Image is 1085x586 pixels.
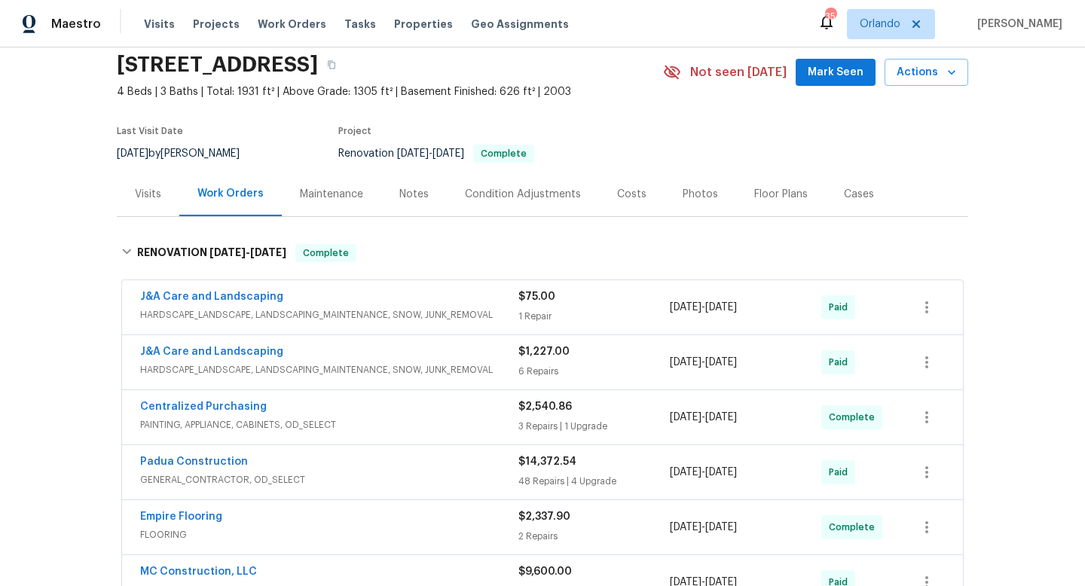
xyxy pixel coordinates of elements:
a: Centralized Purchasing [140,401,267,412]
span: HARDSCAPE_LANDSCAPE, LANDSCAPING_MAINTENANCE, SNOW, JUNK_REMOVAL [140,307,518,322]
div: by [PERSON_NAME] [117,145,258,163]
div: 3 Repairs | 1 Upgrade [518,419,670,434]
span: $2,540.86 [518,401,572,412]
div: Cases [844,187,874,202]
div: Notes [399,187,429,202]
span: [DATE] [705,412,737,423]
h6: RENOVATION [137,244,286,262]
div: 6 Repairs [518,364,670,379]
span: [DATE] [705,302,737,313]
span: [DATE] [705,522,737,533]
span: - [670,520,737,535]
a: Empire Flooring [140,511,222,522]
div: Visits [135,187,161,202]
button: Mark Seen [796,59,876,87]
span: Paid [829,355,854,370]
span: Not seen [DATE] [690,65,787,80]
span: 4 Beds | 3 Baths | Total: 1931 ft² | Above Grade: 1305 ft² | Basement Finished: 626 ft² | 2003 [117,84,663,99]
span: Maestro [51,17,101,32]
span: Properties [394,17,453,32]
h2: [STREET_ADDRESS] [117,57,318,72]
span: [DATE] [670,357,701,368]
div: 35 [825,9,836,24]
span: [DATE] [432,148,464,159]
span: - [397,148,464,159]
span: [DATE] [705,467,737,478]
div: Condition Adjustments [465,187,581,202]
div: Work Orders [197,186,264,201]
span: $1,227.00 [518,346,570,357]
span: GENERAL_CONTRACTOR, OD_SELECT [140,472,518,487]
span: $14,372.54 [518,456,576,467]
div: RENOVATION [DATE]-[DATE]Complete [117,229,968,277]
span: Projects [193,17,240,32]
span: Complete [829,410,881,425]
span: [DATE] [670,467,701,478]
span: Actions [897,63,956,82]
div: 48 Repairs | 4 Upgrade [518,474,670,489]
span: PAINTING, APPLIANCE, CABINETS, OD_SELECT [140,417,518,432]
span: [DATE] [250,247,286,258]
div: 2 Repairs [518,529,670,544]
span: Last Visit Date [117,127,183,136]
a: J&A Care and Landscaping [140,291,283,302]
span: [DATE] [670,302,701,313]
span: Renovation [338,148,534,159]
a: J&A Care and Landscaping [140,346,283,357]
a: Padua Construction [140,456,248,467]
span: $75.00 [518,291,555,302]
div: Photos [683,187,718,202]
span: [DATE] [670,522,701,533]
span: [DATE] [117,148,148,159]
div: 1 Repair [518,309,670,324]
button: Actions [885,59,968,87]
span: $9,600.00 [518,566,572,577]
span: FLOORING [140,527,518,542]
span: Geo Assignments [471,17,569,32]
span: Complete [297,246,355,261]
span: Paid [829,465,854,480]
span: $2,337.90 [518,511,570,522]
span: Visits [144,17,175,32]
span: Complete [475,149,533,158]
span: [DATE] [670,412,701,423]
span: Paid [829,300,854,315]
span: Tasks [344,19,376,29]
a: MC Construction, LLC [140,566,257,577]
span: - [670,355,737,370]
span: Orlando [860,17,900,32]
span: [DATE] [209,247,246,258]
span: [PERSON_NAME] [971,17,1062,32]
span: - [670,410,737,425]
div: Maintenance [300,187,363,202]
span: Mark Seen [808,63,863,82]
span: - [670,300,737,315]
div: Floor Plans [754,187,808,202]
span: - [209,247,286,258]
span: HARDSCAPE_LANDSCAPE, LANDSCAPING_MAINTENANCE, SNOW, JUNK_REMOVAL [140,362,518,377]
div: Costs [617,187,646,202]
span: Project [338,127,371,136]
span: [DATE] [705,357,737,368]
span: [DATE] [397,148,429,159]
span: Work Orders [258,17,326,32]
span: - [670,465,737,480]
span: Complete [829,520,881,535]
